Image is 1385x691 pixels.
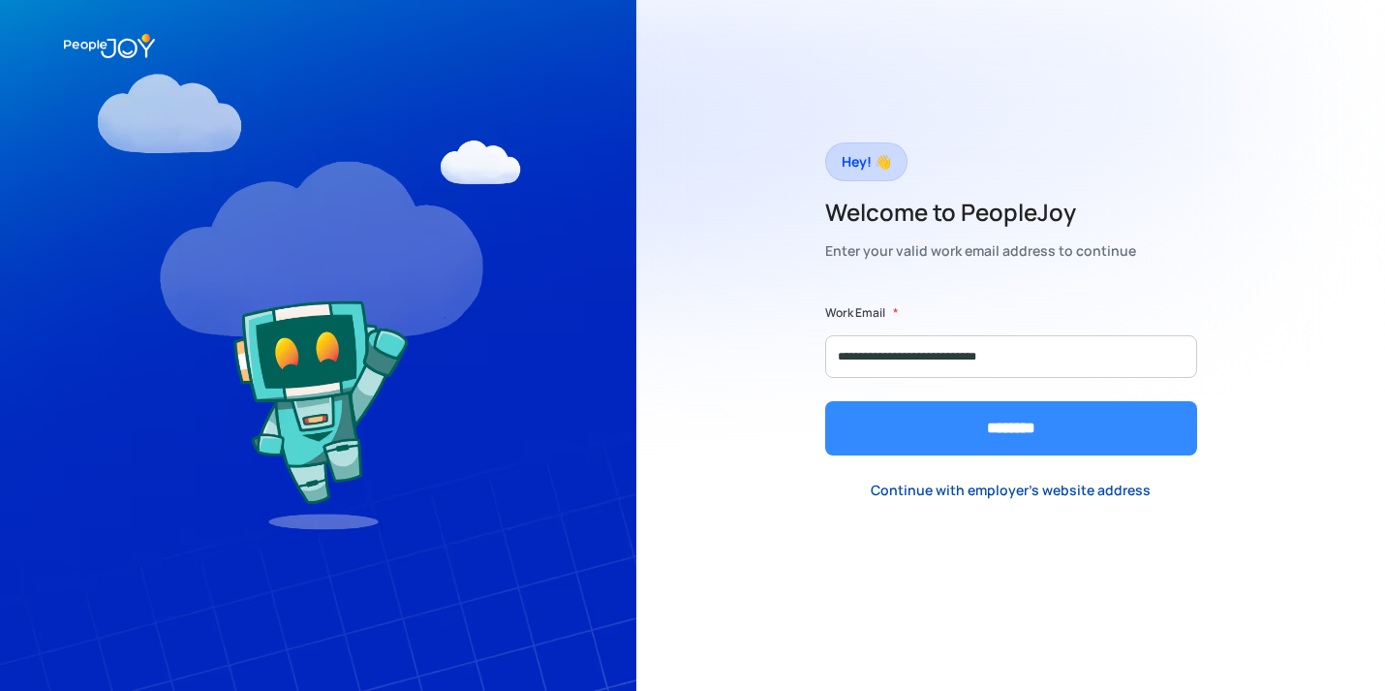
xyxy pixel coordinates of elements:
label: Work Email [825,303,885,323]
form: Form [825,303,1197,455]
div: Hey! 👋 [842,148,891,175]
div: Continue with employer's website address [871,481,1151,500]
h2: Welcome to PeopleJoy [825,197,1136,228]
a: Continue with employer's website address [855,470,1166,510]
div: Enter your valid work email address to continue [825,237,1136,265]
